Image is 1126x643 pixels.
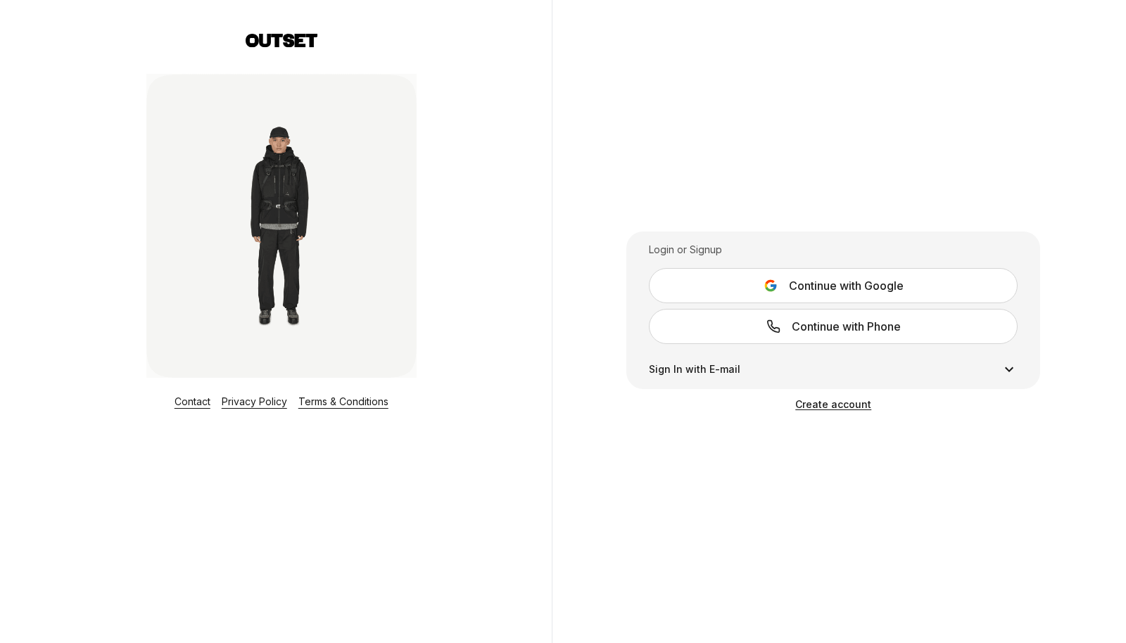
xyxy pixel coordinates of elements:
a: Terms & Conditions [298,395,388,407]
div: Login or Signup [649,243,1018,257]
a: Create account [795,398,871,410]
span: Sign In with E-mail [649,362,740,376]
a: Privacy Policy [222,395,287,407]
span: Continue with Google [789,277,904,294]
button: Sign In with E-mail [649,361,1018,378]
img: Login Layout Image [146,74,417,378]
a: Contact [175,395,210,407]
span: Continue with Phone [792,318,901,335]
button: Continue with Google [649,268,1018,303]
a: Continue with Phone [649,309,1018,344]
